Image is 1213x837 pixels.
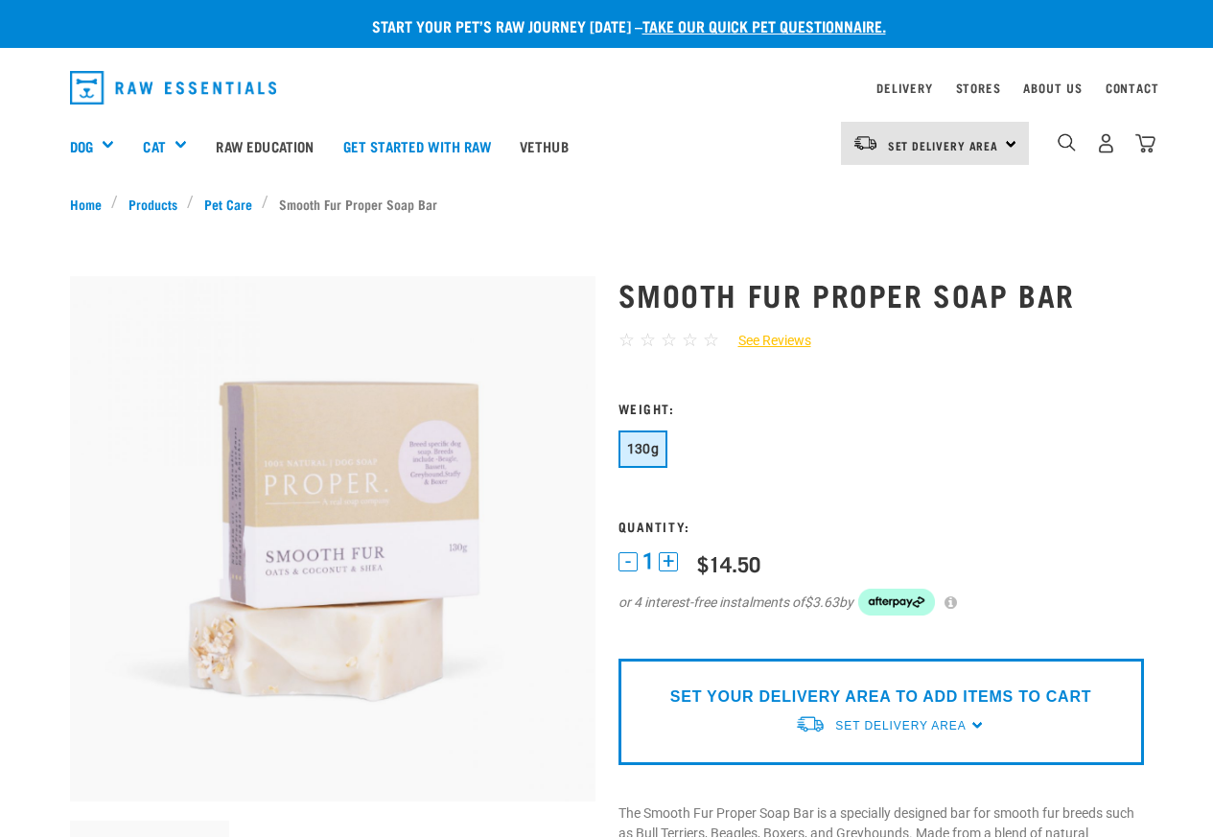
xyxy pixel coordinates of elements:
[618,519,1144,533] h3: Quantity:
[55,63,1159,112] nav: dropdown navigation
[805,593,839,613] span: $3.63
[70,276,595,802] img: Smooth fur soap
[505,107,583,184] a: Vethub
[70,71,277,105] img: Raw Essentials Logo
[627,441,660,456] span: 130g
[618,329,635,351] span: ☆
[852,134,878,151] img: van-moving.png
[703,329,719,351] span: ☆
[70,194,112,214] a: Home
[795,714,826,734] img: van-moving.png
[719,331,811,351] a: See Reviews
[888,142,999,149] span: Set Delivery Area
[659,552,678,571] button: +
[618,552,638,571] button: -
[661,329,677,351] span: ☆
[618,401,1144,415] h3: Weight:
[697,551,760,575] div: $14.50
[682,329,698,351] span: ☆
[618,277,1144,312] h1: Smooth Fur Proper Soap Bar
[329,107,505,184] a: Get started with Raw
[1023,84,1082,91] a: About Us
[1096,133,1116,153] img: user.png
[618,589,1144,616] div: or 4 interest-free instalments of by
[640,329,656,351] span: ☆
[201,107,328,184] a: Raw Education
[670,686,1091,709] p: SET YOUR DELIVERY AREA TO ADD ITEMS TO CART
[194,194,262,214] a: Pet Care
[835,719,966,732] span: Set Delivery Area
[1135,133,1155,153] img: home-icon@2x.png
[118,194,187,214] a: Products
[618,430,668,468] button: 130g
[642,21,886,30] a: take our quick pet questionnaire.
[876,84,932,91] a: Delivery
[858,589,935,616] img: Afterpay
[143,135,165,157] a: Cat
[1106,84,1159,91] a: Contact
[956,84,1001,91] a: Stores
[70,135,93,157] a: Dog
[70,194,1144,214] nav: breadcrumbs
[642,551,654,571] span: 1
[1058,133,1076,151] img: home-icon-1@2x.png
